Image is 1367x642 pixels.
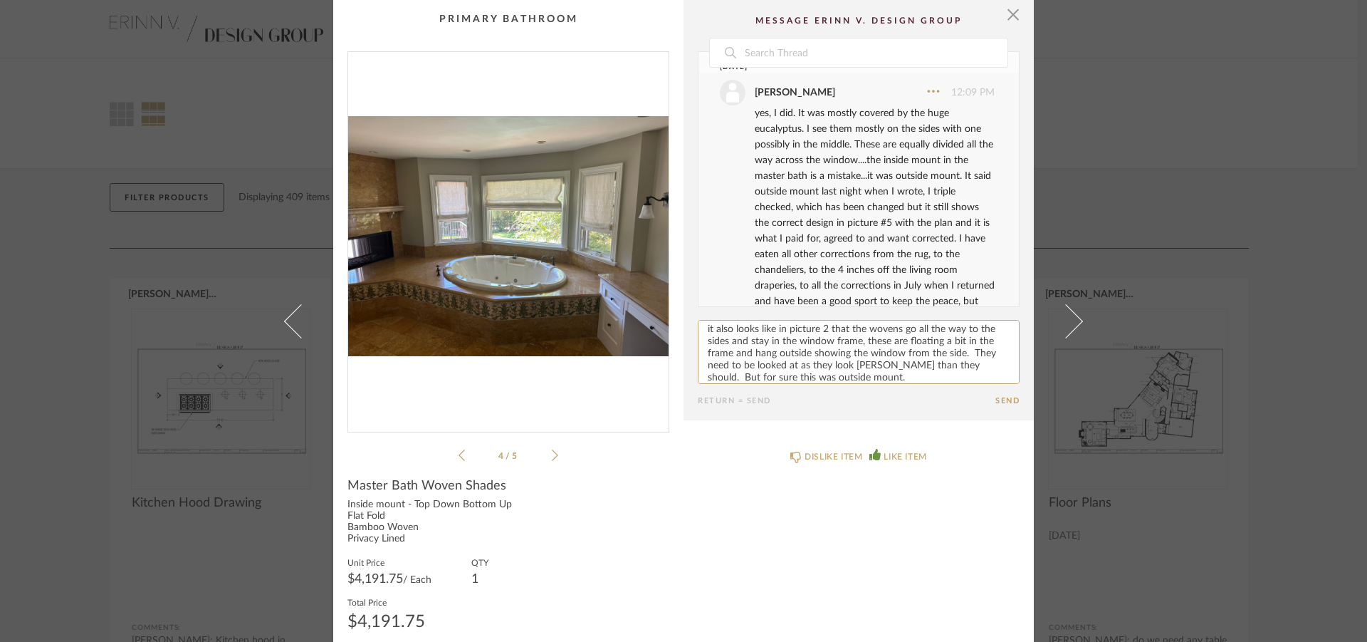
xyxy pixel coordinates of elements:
span: $4,191.75 [347,573,403,586]
span: / Each [403,575,431,585]
div: $4,191.75 [347,613,425,631]
div: 12:09 PM [720,80,995,105]
div: DISLIKE ITEM [805,450,862,464]
span: / [506,452,512,460]
img: 80b4adab-73bd-4c96-8228-07a73a270c15_1000x1000.jpg [348,52,669,420]
input: Search Thread [743,38,1007,67]
button: Send [995,396,1020,405]
label: Total Price [347,596,425,608]
div: [PERSON_NAME] [755,85,835,100]
div: 1 [471,574,488,585]
span: Master Bath Woven Shades [347,478,506,494]
div: 3 [348,52,669,420]
div: yes, I did. It was mostly covered by the huge eucalyptus. I see them mostly on the sides with one... [755,105,995,341]
div: Return = Send [698,396,995,405]
label: QTY [471,556,488,568]
div: LIKE ITEM [884,450,926,464]
span: 4 [498,452,506,460]
label: Unit Price [347,556,431,568]
span: 5 [512,452,519,460]
div: Inside mount - Top Down Bottom Up Flat Fold Bamboo Woven Privacy Lined [347,499,669,545]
